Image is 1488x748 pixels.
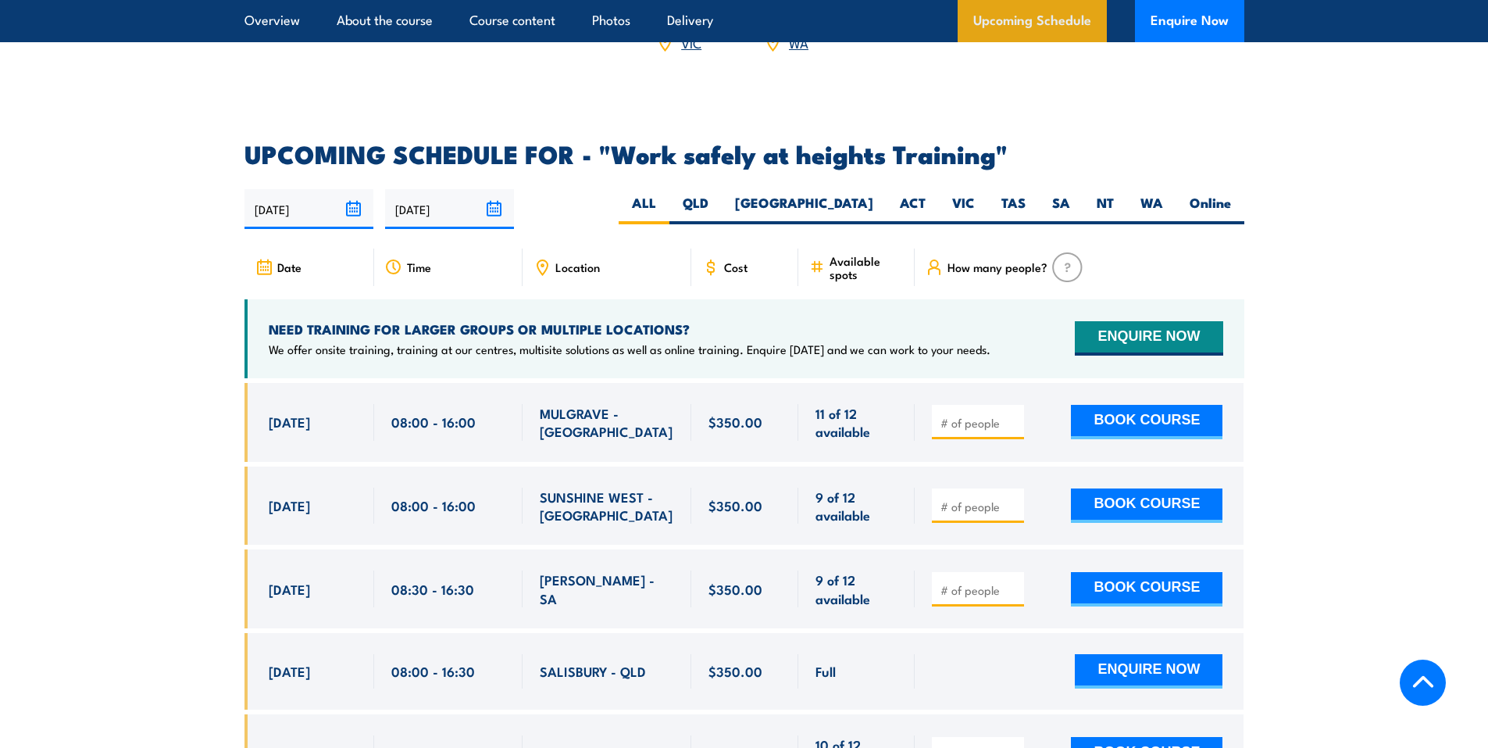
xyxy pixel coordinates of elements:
span: $350.00 [708,662,762,680]
span: 08:00 - 16:30 [391,662,475,680]
span: 08:30 - 16:30 [391,580,474,598]
span: 08:00 - 16:00 [391,413,476,431]
h2: UPCOMING SCHEDULE FOR - "Work safely at heights Training" [244,142,1244,164]
button: BOOK COURSE [1071,572,1222,607]
button: BOOK COURSE [1071,489,1222,523]
span: How many people? [947,260,1047,274]
span: $350.00 [708,496,762,514]
a: VIC [681,33,701,52]
label: ALL [619,194,669,224]
span: Location [555,260,600,274]
label: Online [1176,194,1244,224]
span: [DATE] [269,496,310,514]
span: Available spots [830,254,904,281]
label: NT [1083,194,1127,224]
label: VIC [939,194,988,224]
span: 9 of 12 available [815,571,897,607]
span: Date [277,260,302,274]
span: 11 of 12 available [815,404,897,441]
span: [PERSON_NAME] - SA [540,571,674,607]
input: # of people [940,499,1019,514]
button: ENQUIRE NOW [1075,321,1222,356]
span: $350.00 [708,413,762,431]
span: [DATE] [269,662,310,680]
span: 9 of 12 available [815,488,897,524]
button: BOOK COURSE [1071,405,1222,439]
span: 08:00 - 16:00 [391,496,476,514]
input: From date [244,189,373,229]
label: ACT [887,194,939,224]
span: [DATE] [269,413,310,431]
label: TAS [988,194,1039,224]
span: Full [815,662,836,680]
input: # of people [940,582,1019,598]
span: [DATE] [269,580,310,598]
span: Time [407,260,431,274]
label: QLD [669,194,722,224]
input: # of people [940,415,1019,431]
span: SUNSHINE WEST - [GEOGRAPHIC_DATA] [540,488,674,524]
span: $350.00 [708,580,762,598]
h4: NEED TRAINING FOR LARGER GROUPS OR MULTIPLE LOCATIONS? [269,320,990,338]
label: SA [1039,194,1083,224]
p: We offer onsite training, training at our centres, multisite solutions as well as online training... [269,342,990,357]
label: [GEOGRAPHIC_DATA] [722,194,887,224]
input: To date [385,189,514,229]
span: Cost [724,260,748,274]
a: WA [789,33,808,52]
span: SALISBURY - QLD [540,662,646,680]
button: ENQUIRE NOW [1075,654,1222,689]
span: MULGRAVE - [GEOGRAPHIC_DATA] [540,404,674,441]
label: WA [1127,194,1176,224]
